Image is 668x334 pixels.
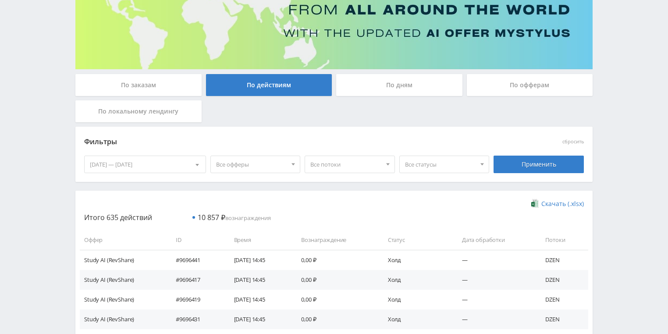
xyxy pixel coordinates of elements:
[80,250,167,270] td: Study AI (RevShare)
[80,270,167,290] td: Study AI (RevShare)
[531,199,539,208] img: xlsx
[198,213,225,222] span: 10 857 ₽
[453,290,537,309] td: —
[80,309,167,329] td: Study AI (RevShare)
[537,309,588,329] td: DZEN
[292,270,379,290] td: 0,00 ₽
[379,290,453,309] td: Холд
[225,250,293,270] td: [DATE] 14:45
[453,250,537,270] td: —
[216,156,287,173] span: Все офферы
[225,309,293,329] td: [DATE] 14:45
[562,139,584,145] button: сбросить
[541,200,584,207] span: Скачать (.xlsx)
[75,100,202,122] div: По локальному лендингу
[453,270,537,290] td: —
[292,309,379,329] td: 0,00 ₽
[379,250,453,270] td: Холд
[167,250,225,270] td: #9696441
[206,74,332,96] div: По действиям
[225,230,293,250] td: Время
[453,309,537,329] td: —
[167,270,225,290] td: #9696417
[494,156,584,173] div: Применить
[405,156,476,173] span: Все статусы
[310,156,381,173] span: Все потоки
[537,270,588,290] td: DZEN
[292,290,379,309] td: 0,00 ₽
[292,230,379,250] td: Вознаграждение
[225,270,293,290] td: [DATE] 14:45
[80,290,167,309] td: Study AI (RevShare)
[80,230,167,250] td: Оффер
[292,250,379,270] td: 0,00 ₽
[167,290,225,309] td: #9696419
[225,290,293,309] td: [DATE] 14:45
[531,199,584,208] a: Скачать (.xlsx)
[537,250,588,270] td: DZEN
[537,290,588,309] td: DZEN
[379,270,453,290] td: Холд
[167,309,225,329] td: #9696431
[167,230,225,250] td: ID
[467,74,593,96] div: По офферам
[85,156,206,173] div: [DATE] — [DATE]
[336,74,462,96] div: По дням
[84,135,458,149] div: Фильтры
[379,309,453,329] td: Холд
[537,230,588,250] td: Потоки
[198,214,271,222] span: вознаграждения
[75,74,202,96] div: По заказам
[84,213,152,222] span: Итого 635 действий
[453,230,537,250] td: Дата обработки
[379,230,453,250] td: Статус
